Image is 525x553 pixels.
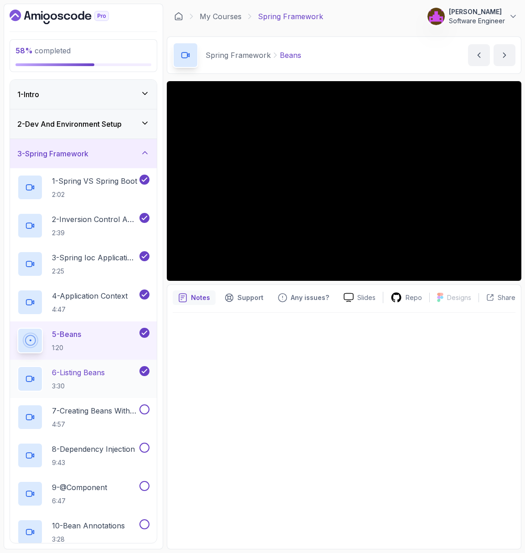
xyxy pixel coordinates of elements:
[468,44,490,66] button: previous content
[17,328,149,353] button: 5-Beans1:20
[15,46,33,55] span: 58 %
[52,382,105,391] p: 3:30
[17,289,149,315] button: 4-Application Context4:47
[52,367,105,378] p: 6 - Listing Beans
[17,519,149,545] button: 10-Bean Annotations3:28
[15,46,71,55] span: completed
[52,190,137,199] p: 2:02
[447,293,471,302] p: Designs
[52,458,135,467] p: 9:43
[17,89,39,100] h3: 1 - Intro
[52,329,81,340] p: 5 - Beans
[427,8,445,25] img: user profile image
[427,7,518,26] button: user profile image[PERSON_NAME]Software Engineer
[383,292,429,303] a: Repo
[52,444,135,455] p: 8 - Dependency Injection
[17,443,149,468] button: 8-Dependency Injection9:43
[494,44,515,66] button: next content
[10,109,157,139] button: 2-Dev And Environment Setup
[10,139,157,168] button: 3-Spring Framework
[52,214,138,225] p: 2 - Inversion Control And Dependency Injection
[17,404,149,430] button: 7-Creating Beans With @Bean4:57
[52,482,107,493] p: 9 - @Component
[10,10,130,24] a: Dashboard
[52,420,138,429] p: 4:57
[173,290,216,305] button: notes button
[498,293,515,302] p: Share
[52,520,125,531] p: 10 - Bean Annotations
[52,267,138,276] p: 2:25
[17,481,149,506] button: 9-@Component6:47
[52,496,107,506] p: 6:47
[406,293,422,302] p: Repo
[17,175,149,200] button: 1-Spring VS Spring Boot2:02
[291,293,329,302] p: Any issues?
[357,293,376,302] p: Slides
[52,176,137,186] p: 1 - Spring VS Spring Boot
[174,12,183,21] a: Dashboard
[52,305,128,314] p: 4:47
[52,252,138,263] p: 3 - Spring Ioc Application Context
[280,50,301,61] p: Beans
[17,148,88,159] h3: 3 - Spring Framework
[237,293,263,302] p: Support
[167,81,521,281] iframe: 5 - Beans
[200,11,242,22] a: My Courses
[17,251,149,277] button: 3-Spring Ioc Application Context2:25
[17,213,149,238] button: 2-Inversion Control And Dependency Injection2:39
[52,535,125,544] p: 3:28
[273,290,335,305] button: Feedback button
[17,119,122,129] h3: 2 - Dev And Environment Setup
[17,366,149,392] button: 6-Listing Beans3:30
[10,80,157,109] button: 1-Intro
[52,228,138,238] p: 2:39
[52,405,138,416] p: 7 - Creating Beans With @Bean
[219,290,269,305] button: Support button
[258,11,323,22] p: Spring Framework
[449,16,505,26] p: Software Engineer
[336,293,383,302] a: Slides
[206,50,271,61] p: Spring Framework
[191,293,210,302] p: Notes
[479,293,515,302] button: Share
[52,290,128,301] p: 4 - Application Context
[52,343,81,352] p: 1:20
[449,7,505,16] p: [PERSON_NAME]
